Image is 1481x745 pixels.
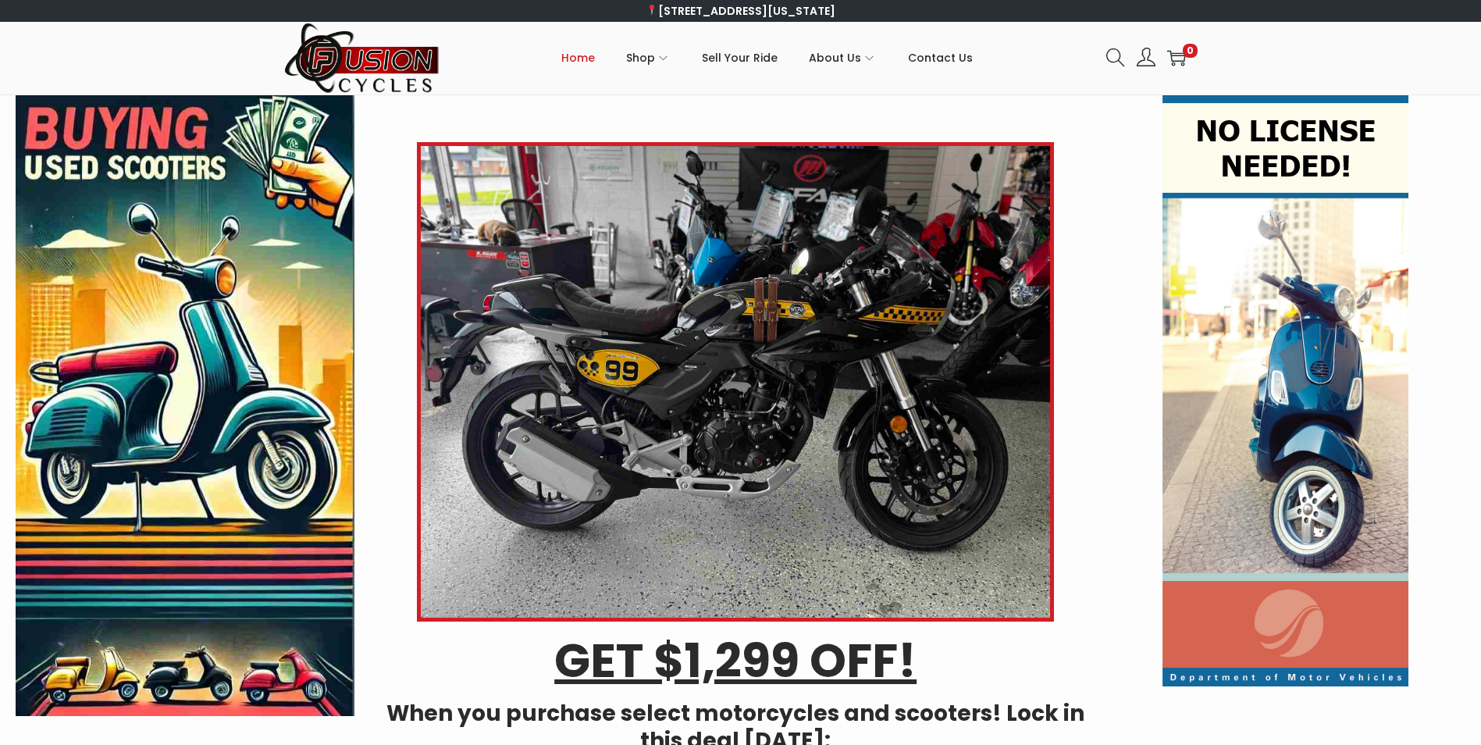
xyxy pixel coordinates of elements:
a: Contact Us [908,23,973,93]
span: About Us [809,38,861,77]
a: About Us [809,23,877,93]
span: Home [561,38,595,77]
nav: Primary navigation [440,23,1095,93]
u: GET $1,299 OFF! [554,628,917,693]
a: [STREET_ADDRESS][US_STATE] [646,3,835,19]
a: Home [561,23,595,93]
a: 0 [1167,48,1186,67]
span: Contact Us [908,38,973,77]
a: Sell Your Ride [702,23,778,93]
span: Sell Your Ride [702,38,778,77]
img: 📍 [646,5,657,16]
span: Shop [626,38,655,77]
img: Woostify retina logo [284,22,440,94]
a: Shop [626,23,671,93]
